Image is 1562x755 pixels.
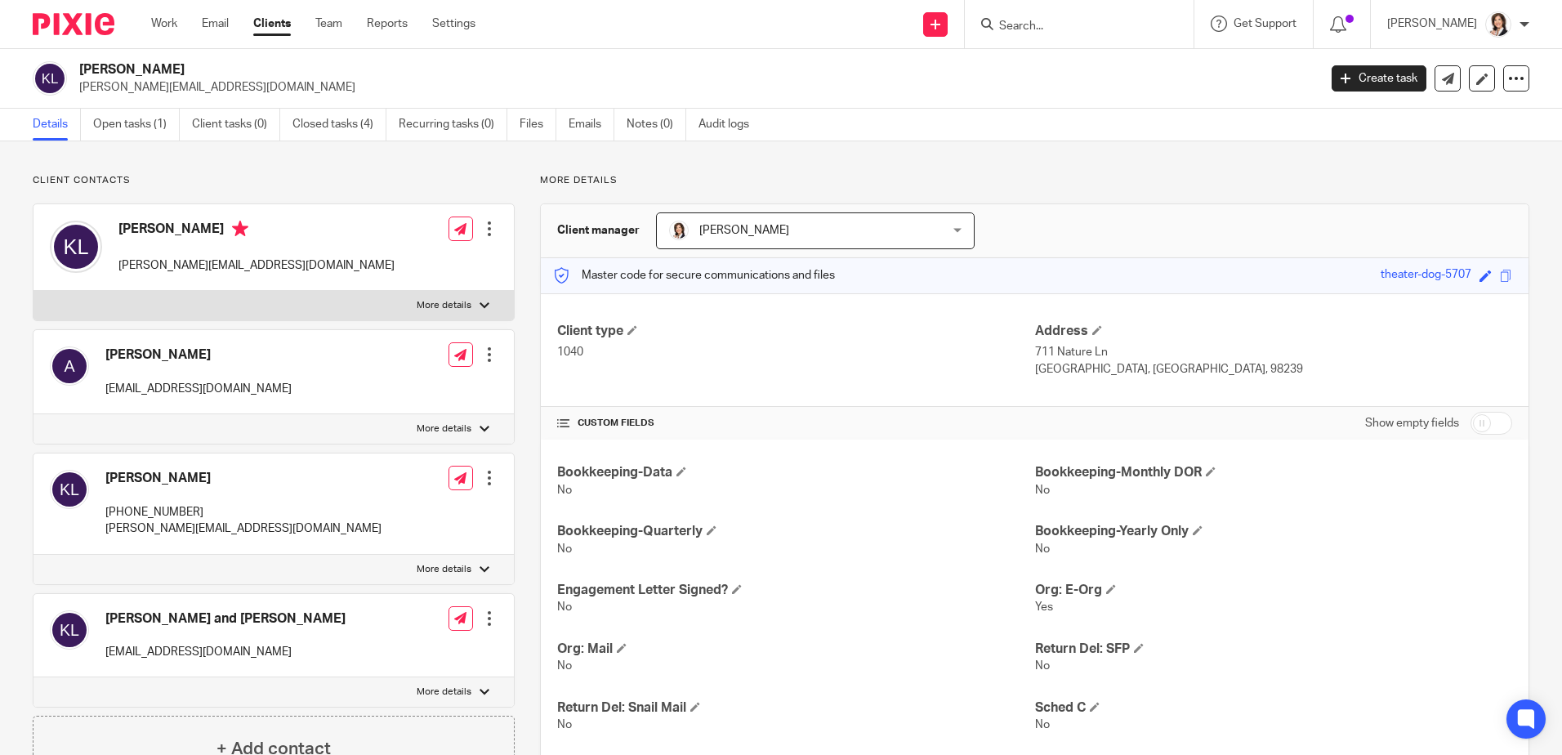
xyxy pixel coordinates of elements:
span: No [557,543,572,555]
p: More details [417,686,471,699]
p: [EMAIL_ADDRESS][DOMAIN_NAME] [105,381,292,397]
h4: [PERSON_NAME] [105,470,382,487]
a: Client tasks (0) [192,109,280,141]
label: Show empty fields [1365,415,1459,431]
h4: Org: E-Org [1035,582,1512,599]
span: Get Support [1234,18,1296,29]
span: No [1035,543,1050,555]
span: No [1035,660,1050,672]
a: Details [33,109,81,141]
p: [PHONE_NUMBER] [105,504,382,520]
i: Primary [232,221,248,237]
p: 711 Nature Ln [1035,344,1512,360]
span: [PERSON_NAME] [699,225,789,236]
p: [GEOGRAPHIC_DATA], [GEOGRAPHIC_DATA], 98239 [1035,361,1512,377]
span: No [557,485,572,496]
img: svg%3E [33,61,67,96]
img: svg%3E [50,346,89,386]
h4: [PERSON_NAME] and [PERSON_NAME] [105,610,346,628]
span: No [557,719,572,730]
img: svg%3E [50,470,89,509]
img: Pixie [33,13,114,35]
span: No [557,660,572,672]
p: Master code for secure communications and files [553,267,835,284]
h4: Bookkeeping-Data [557,464,1034,481]
a: Files [520,109,556,141]
span: Yes [1035,601,1053,613]
p: 1040 [557,344,1034,360]
h4: Engagement Letter Signed? [557,582,1034,599]
h4: [PERSON_NAME] [118,221,395,241]
img: svg%3E [50,610,89,650]
p: [PERSON_NAME][EMAIL_ADDRESS][DOMAIN_NAME] [118,257,395,274]
p: [PERSON_NAME] [1387,16,1477,32]
h4: Bookkeeping-Quarterly [557,523,1034,540]
p: [PERSON_NAME][EMAIL_ADDRESS][DOMAIN_NAME] [105,520,382,537]
img: BW%20Website%203%20-%20square.jpg [669,221,689,240]
p: More details [540,174,1529,187]
a: Work [151,16,177,32]
h4: Return Del: Snail Mail [557,699,1034,717]
h4: Return Del: SFP [1035,641,1512,658]
h4: Address [1035,323,1512,340]
span: No [1035,485,1050,496]
a: Team [315,16,342,32]
h4: Bookkeeping-Yearly Only [1035,523,1512,540]
a: Clients [253,16,291,32]
h3: Client manager [557,222,640,239]
h4: CUSTOM FIELDS [557,417,1034,430]
p: More details [417,563,471,576]
p: Client contacts [33,174,515,187]
a: Notes (0) [627,109,686,141]
img: svg%3E [50,221,102,273]
h4: Org: Mail [557,641,1034,658]
a: Closed tasks (4) [292,109,386,141]
h4: Bookkeeping-Monthly DOR [1035,464,1512,481]
h2: [PERSON_NAME] [79,61,1061,78]
a: Create task [1332,65,1426,92]
p: More details [417,422,471,436]
span: No [557,601,572,613]
h4: Sched C [1035,699,1512,717]
p: [PERSON_NAME][EMAIL_ADDRESS][DOMAIN_NAME] [79,79,1307,96]
a: Settings [432,16,475,32]
a: Email [202,16,229,32]
a: Open tasks (1) [93,109,180,141]
img: BW%20Website%203%20-%20square.jpg [1485,11,1511,38]
span: No [1035,719,1050,730]
a: Recurring tasks (0) [399,109,507,141]
p: More details [417,299,471,312]
div: theater-dog-5707 [1381,266,1471,285]
h4: [PERSON_NAME] [105,346,292,364]
input: Search [997,20,1145,34]
a: Audit logs [698,109,761,141]
p: [EMAIL_ADDRESS][DOMAIN_NAME] [105,644,346,660]
a: Emails [569,109,614,141]
a: Reports [367,16,408,32]
h4: Client type [557,323,1034,340]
